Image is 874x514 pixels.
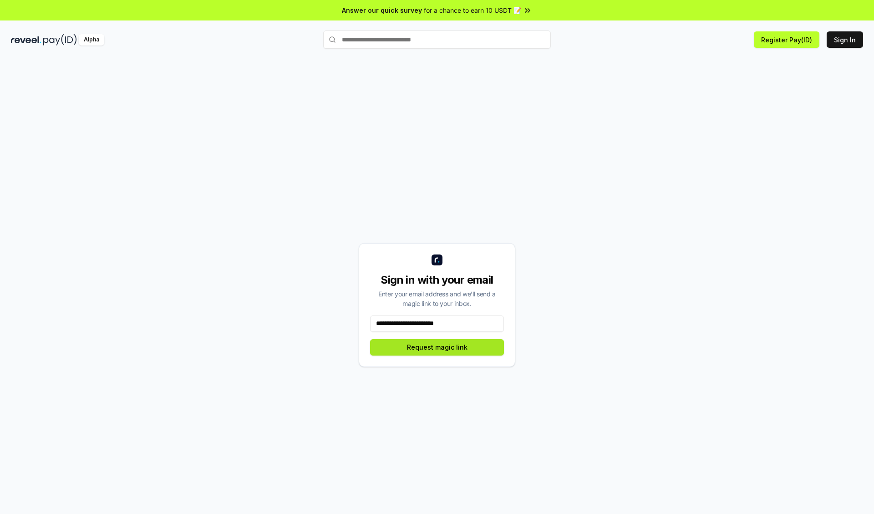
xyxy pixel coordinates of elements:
span: Answer our quick survey [342,5,422,15]
div: Enter your email address and we’ll send a magic link to your inbox. [370,289,504,308]
button: Register Pay(ID) [754,31,819,48]
img: pay_id [43,34,77,46]
span: for a chance to earn 10 USDT 📝 [424,5,521,15]
div: Sign in with your email [370,273,504,287]
div: Alpha [79,34,104,46]
img: logo_small [432,254,442,265]
button: Sign In [827,31,863,48]
img: reveel_dark [11,34,41,46]
button: Request magic link [370,339,504,356]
